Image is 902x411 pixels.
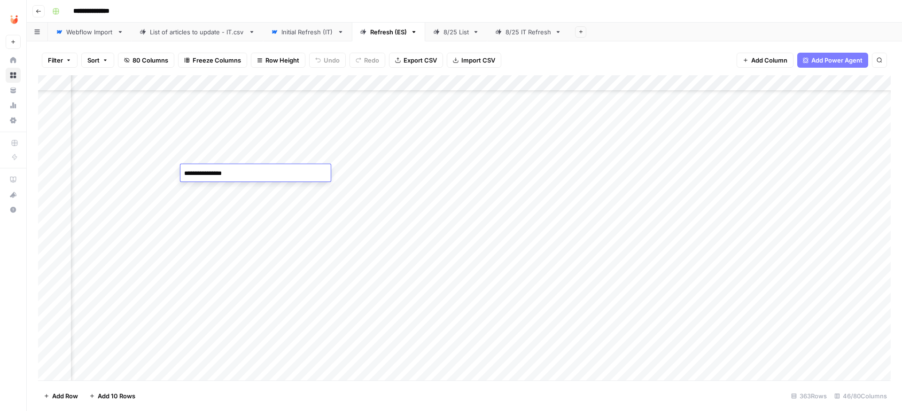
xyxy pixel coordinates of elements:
a: 8/25 List [425,23,487,41]
span: 80 Columns [132,55,168,65]
div: 46/80 Columns [831,388,891,403]
span: Sort [87,55,100,65]
button: Add Power Agent [797,53,868,68]
span: Filter [48,55,63,65]
button: Row Height [251,53,305,68]
a: AirOps Academy [6,172,21,187]
button: Filter [42,53,78,68]
span: Freeze Columns [193,55,241,65]
div: Refresh (ES) [370,27,407,37]
a: 8/25 IT Refresh [487,23,569,41]
div: Webflow Import [66,27,113,37]
button: Add Column [737,53,793,68]
span: Import CSV [461,55,495,65]
button: Workspace: Unobravo [6,8,21,31]
span: Add Column [751,55,787,65]
button: Redo [350,53,385,68]
a: Usage [6,98,21,113]
a: Webflow Import [48,23,132,41]
button: What's new? [6,187,21,202]
span: Undo [324,55,340,65]
a: Browse [6,68,21,83]
span: Add 10 Rows [98,391,135,401]
button: Freeze Columns [178,53,247,68]
span: Row Height [265,55,299,65]
div: List of articles to update - IT.csv [150,27,245,37]
a: List of articles to update - IT.csv [132,23,263,41]
button: Help + Support [6,202,21,217]
a: Home [6,53,21,68]
button: Export CSV [389,53,443,68]
button: Import CSV [447,53,501,68]
div: 363 Rows [787,388,831,403]
button: Undo [309,53,346,68]
button: Add Row [38,388,84,403]
button: Sort [81,53,114,68]
div: 8/25 IT Refresh [505,27,551,37]
div: 8/25 List [443,27,469,37]
div: Initial Refresh (IT) [281,27,334,37]
img: Unobravo Logo [6,11,23,28]
button: Add 10 Rows [84,388,141,403]
span: Add Row [52,391,78,401]
a: Refresh (ES) [352,23,425,41]
a: Settings [6,113,21,128]
span: Export CSV [404,55,437,65]
button: 80 Columns [118,53,174,68]
a: Your Data [6,83,21,98]
span: Redo [364,55,379,65]
div: What's new? [6,188,20,202]
span: Add Power Agent [811,55,863,65]
a: Initial Refresh (IT) [263,23,352,41]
